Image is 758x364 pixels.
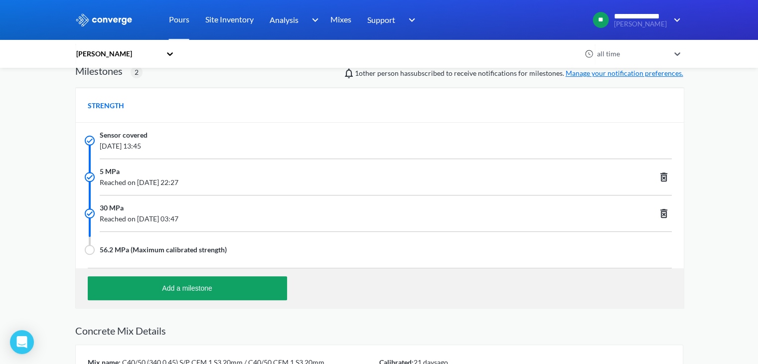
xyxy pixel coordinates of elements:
[100,166,120,177] span: 5 MPa
[100,141,551,152] span: [DATE] 13:45
[10,330,34,354] div: Open Intercom Messenger
[270,13,299,26] span: Analysis
[88,276,287,300] button: Add a milestone
[100,130,148,141] span: Sensor covered
[100,244,227,255] span: 56.2 MPa (Maximum calibrated strength)
[100,213,551,224] span: Reached on [DATE] 03:47
[667,14,683,26] img: downArrow.svg
[614,20,667,28] span: [PERSON_NAME]
[595,48,669,59] div: all time
[88,100,124,111] span: STRENGTH
[135,67,139,78] span: 2
[367,13,395,26] span: Support
[355,68,683,79] span: person has subscribed to receive notifications for milestones.
[75,48,161,59] div: [PERSON_NAME]
[100,202,124,213] span: 30 MPa
[585,49,594,58] img: icon-clock.svg
[100,177,551,188] span: Reached on [DATE] 22:27
[75,13,133,26] img: logo_ewhite.svg
[75,65,123,77] h2: Milestones
[305,14,321,26] img: downArrow.svg
[75,325,683,337] h2: Concrete Mix Details
[566,69,683,77] a: Manage your notification preferences.
[355,69,376,77] span: Ryan McConville
[343,67,355,79] img: notifications-icon.svg
[402,14,418,26] img: downArrow.svg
